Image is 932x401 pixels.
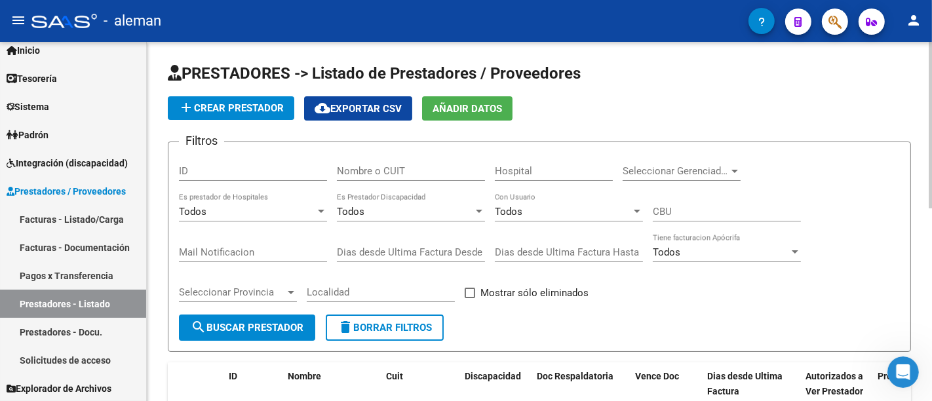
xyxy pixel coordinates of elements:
[178,102,284,114] span: Crear Prestador
[315,100,330,116] mat-icon: cloud_download
[7,71,57,86] span: Tesorería
[7,381,111,396] span: Explorador de Archivos
[7,184,126,199] span: Prestadores / Proveedores
[191,319,206,335] mat-icon: search
[338,322,432,334] span: Borrar Filtros
[179,286,285,298] span: Seleccionar Provincia
[10,12,26,28] mat-icon: menu
[887,356,919,388] iframe: Intercom live chat
[168,64,581,83] span: PRESTADORES -> Listado de Prestadores / Proveedores
[433,103,502,115] span: Añadir Datos
[304,96,412,121] button: Exportar CSV
[537,371,613,381] span: Doc Respaldatoria
[288,371,321,381] span: Nombre
[7,100,49,114] span: Sistema
[191,322,303,334] span: Buscar Prestador
[7,156,128,170] span: Integración (discapacidad)
[338,319,353,335] mat-icon: delete
[495,206,522,218] span: Todos
[806,371,863,396] span: Autorizados a Ver Prestador
[635,371,679,381] span: Vence Doc
[229,371,237,381] span: ID
[326,315,444,341] button: Borrar Filtros
[386,371,403,381] span: Cuit
[179,315,315,341] button: Buscar Prestador
[707,371,783,396] span: Dias desde Ultima Factura
[7,128,49,142] span: Padrón
[178,100,194,115] mat-icon: add
[653,246,680,258] span: Todos
[623,165,729,177] span: Seleccionar Gerenciador
[104,7,161,35] span: - aleman
[906,12,922,28] mat-icon: person
[315,103,402,115] span: Exportar CSV
[480,285,589,301] span: Mostrar sólo eliminados
[179,132,224,150] h3: Filtros
[7,43,40,58] span: Inicio
[422,96,513,121] button: Añadir Datos
[179,206,206,218] span: Todos
[465,371,521,381] span: Discapacidad
[337,206,364,218] span: Todos
[878,371,917,381] span: Provincia
[168,96,294,120] button: Crear Prestador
